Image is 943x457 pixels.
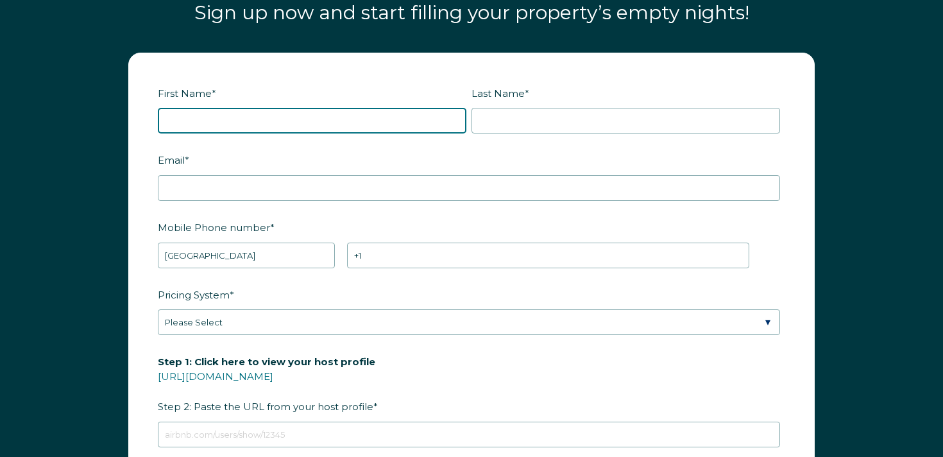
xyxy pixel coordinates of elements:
[158,352,375,372] span: Step 1: Click here to view your host profile
[158,285,230,305] span: Pricing System
[158,83,212,103] span: First Name
[471,83,525,103] span: Last Name
[158,150,185,170] span: Email
[158,218,270,237] span: Mobile Phone number
[158,352,375,417] span: Step 2: Paste the URL from your host profile
[158,422,780,447] input: airbnb.com/users/show/12345
[158,370,273,383] a: [URL][DOMAIN_NAME]
[194,1,749,24] span: Sign up now and start filling your property’s empty nights!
